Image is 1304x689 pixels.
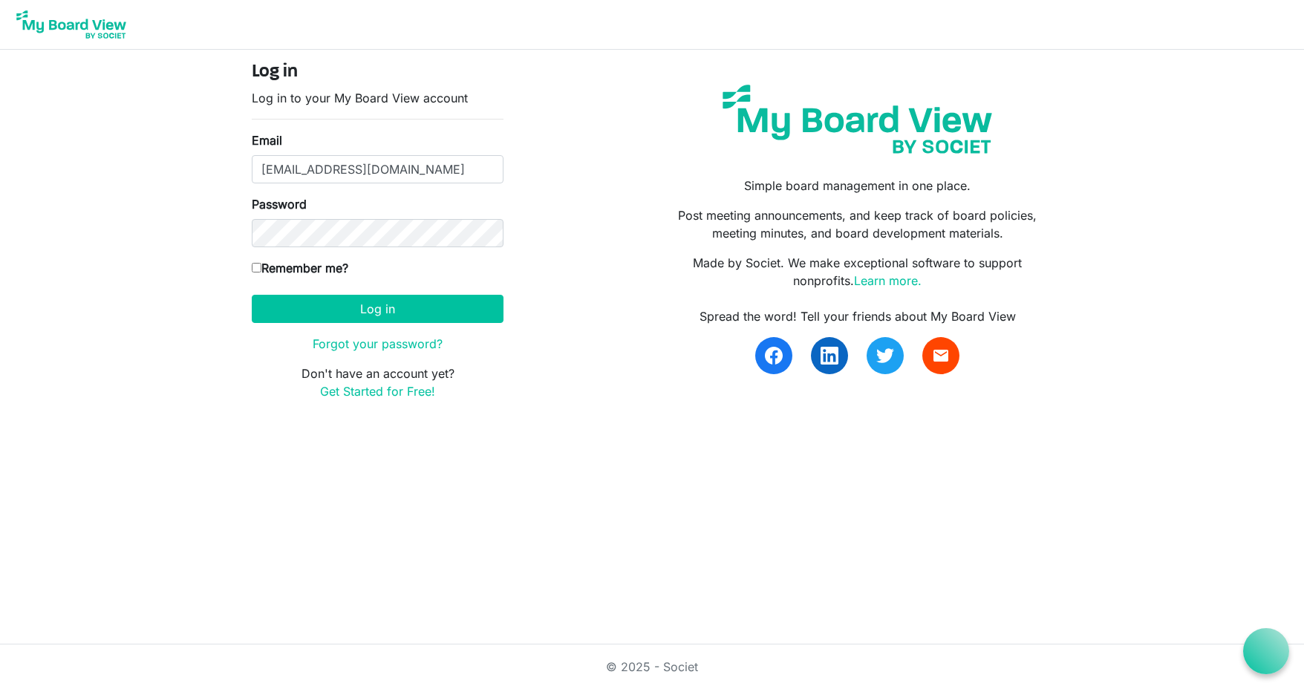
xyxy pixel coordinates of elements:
p: Made by Societ. We make exceptional software to support nonprofits. [663,254,1052,290]
label: Email [252,131,282,149]
button: Log in [252,295,503,323]
a: Get Started for Free! [320,384,435,399]
label: Remember me? [252,259,348,277]
span: email [932,347,950,365]
label: Password [252,195,307,213]
img: My Board View Logo [12,6,131,43]
img: linkedin.svg [821,347,838,365]
input: Remember me? [252,263,261,272]
a: © 2025 - Societ [606,659,698,674]
a: email [922,337,959,374]
img: my-board-view-societ.svg [711,74,1003,165]
h4: Log in [252,62,503,83]
img: facebook.svg [765,347,783,365]
a: Learn more. [854,273,922,288]
p: Simple board management in one place. [663,177,1052,195]
div: Spread the word! Tell your friends about My Board View [663,307,1052,325]
p: Post meeting announcements, and keep track of board policies, meeting minutes, and board developm... [663,206,1052,242]
p: Log in to your My Board View account [252,89,503,107]
img: twitter.svg [876,347,894,365]
p: Don't have an account yet? [252,365,503,400]
a: Forgot your password? [313,336,443,351]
